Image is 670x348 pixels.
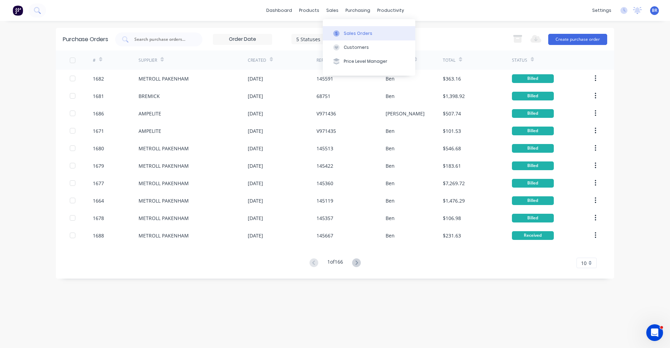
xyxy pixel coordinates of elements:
[317,214,333,222] div: 145357
[512,109,554,118] div: Billed
[317,162,333,169] div: 145422
[512,161,554,170] div: Billed
[386,75,395,82] div: Ben
[323,26,415,40] button: Sales Orders
[512,92,554,100] div: Billed
[342,5,374,16] div: purchasing
[443,162,461,169] div: $183.61
[296,5,323,16] div: products
[248,92,263,100] div: [DATE]
[139,214,189,222] div: METROLL PAKENHAM
[443,75,461,82] div: $363.16
[443,92,465,100] div: $1,398.92
[344,30,372,37] div: Sales Orders
[317,145,333,152] div: 145513
[93,75,104,82] div: 1682
[512,214,554,222] div: Billed
[443,197,465,204] div: $1,476.29
[248,145,263,152] div: [DATE]
[323,54,415,68] button: Price Level Manager
[323,5,342,16] div: sales
[317,75,333,82] div: 145591
[443,180,465,187] div: $7,269.72
[386,127,395,135] div: Ben
[263,5,296,16] a: dashboard
[323,40,415,54] button: Customers
[139,180,189,187] div: METROLL PAKENHAM
[93,197,104,204] div: 1664
[248,127,263,135] div: [DATE]
[248,197,263,204] div: [DATE]
[386,110,425,117] div: [PERSON_NAME]
[512,179,554,188] div: Billed
[13,5,23,16] img: Factory
[344,44,369,51] div: Customers
[134,36,192,43] input: Search purchase orders...
[317,232,333,239] div: 145667
[374,5,408,16] div: productivity
[443,110,461,117] div: $507.74
[248,232,263,239] div: [DATE]
[93,180,104,187] div: 1677
[443,232,461,239] div: $231.63
[139,145,189,152] div: METROLL PAKENHAM
[443,127,461,135] div: $101.53
[317,197,333,204] div: 145119
[248,162,263,169] div: [DATE]
[512,74,554,83] div: Billed
[581,259,587,267] span: 10
[93,92,104,100] div: 1681
[386,92,395,100] div: Ben
[139,197,189,204] div: METROLL PAKENHAM
[548,34,607,45] button: Create purchase order
[93,145,104,152] div: 1680
[139,232,189,239] div: METROLL PAKENHAM
[443,145,461,152] div: $546.68
[248,110,263,117] div: [DATE]
[139,110,161,117] div: AMPELITE
[248,214,263,222] div: [DATE]
[93,127,104,135] div: 1671
[512,144,554,153] div: Billed
[63,35,108,44] div: Purchase Orders
[646,324,663,341] iframe: Intercom live chat
[327,258,343,268] div: 1 of 166
[248,57,266,63] div: Created
[386,145,395,152] div: Ben
[386,162,395,169] div: Ben
[317,57,339,63] div: Reference
[248,180,263,187] div: [DATE]
[317,127,336,135] div: V971435
[93,110,104,117] div: 1686
[344,58,387,65] div: Price Level Manager
[652,7,657,14] span: BR
[512,57,527,63] div: Status
[317,92,330,100] div: 68751
[512,196,554,205] div: Billed
[317,110,336,117] div: V971436
[386,232,395,239] div: Ben
[139,57,157,63] div: Supplier
[386,180,395,187] div: Ben
[213,34,272,45] input: Order Date
[139,75,189,82] div: METROLL PAKENHAM
[443,57,455,63] div: Total
[296,35,346,43] div: 5 Statuses
[93,232,104,239] div: 1688
[93,57,96,63] div: #
[248,75,263,82] div: [DATE]
[93,162,104,169] div: 1679
[139,92,160,100] div: BREMICK
[139,162,189,169] div: METROLL PAKENHAM
[139,127,161,135] div: AMPELITE
[317,180,333,187] div: 145360
[386,214,395,222] div: Ben
[386,197,395,204] div: Ben
[512,231,554,240] div: Received
[93,214,104,222] div: 1678
[512,127,554,135] div: Billed
[443,214,461,222] div: $106.98
[589,5,615,16] div: settings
